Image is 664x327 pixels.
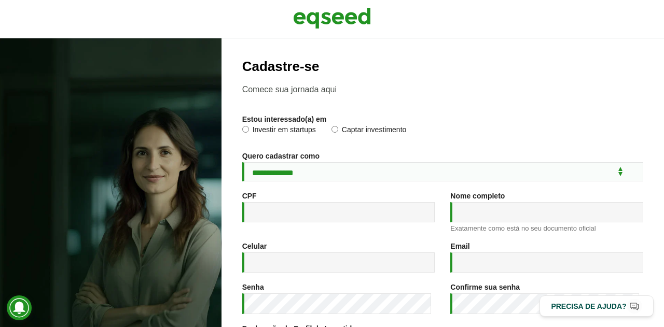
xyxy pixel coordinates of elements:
[293,5,371,31] img: EqSeed Logo
[242,126,316,136] label: Investir em startups
[450,225,643,232] div: Exatamente como está no seu documento oficial
[242,243,267,250] label: Celular
[242,192,257,200] label: CPF
[331,126,338,133] input: Captar investimento
[242,126,249,133] input: Investir em startups
[242,84,643,94] p: Comece sua jornada aqui
[242,116,327,123] label: Estou interessado(a) em
[242,59,643,74] h2: Cadastre-se
[450,192,505,200] label: Nome completo
[450,243,469,250] label: Email
[331,126,407,136] label: Captar investimento
[242,283,264,291] label: Senha
[242,152,320,160] label: Quero cadastrar como
[450,283,520,291] label: Confirme sua senha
